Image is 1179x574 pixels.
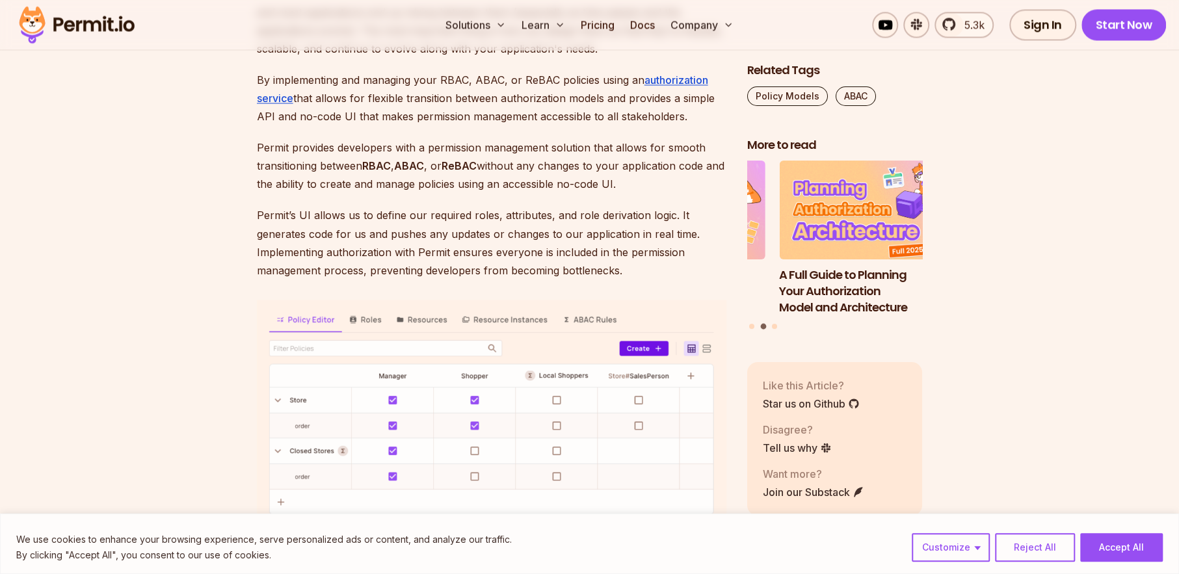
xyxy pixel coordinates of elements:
button: Solutions [440,12,511,38]
a: Docs [625,12,660,38]
a: Start Now [1081,9,1167,40]
div: Posts [747,161,923,332]
h3: Policy-Based Access Control (PBAC) Isn’t as Great as You Think [590,267,765,315]
p: We use cookies to enhance your browsing experience, serve personalized ads or content, and analyz... [16,532,512,547]
p: Disagree? [763,422,832,437]
p: Like this Article? [763,378,860,393]
strong: ReBAC [442,159,477,172]
span: 5.3k [957,17,985,33]
button: Learn [516,12,570,38]
button: Company [665,12,739,38]
a: Tell us why [763,440,832,456]
button: Go to slide 3 [772,324,777,329]
li: 2 of 3 [779,161,955,316]
h2: Related Tags [747,62,923,79]
strong: ABAC [394,159,424,172]
button: Reject All [995,533,1075,562]
a: Sign In [1009,9,1076,40]
img: policy_editor.png [257,300,726,545]
strong: RBAC [362,159,391,172]
p: By clicking "Accept All", you consent to our use of cookies. [16,547,512,563]
li: 1 of 3 [590,161,765,316]
a: Join our Substack [763,484,864,500]
a: 5.3k [934,12,994,38]
a: Policy Models [747,86,828,106]
p: Permit’s UI allows us to define our required roles, attributes, and role derivation logic. It gen... [257,206,726,279]
p: Permit provides developers with a permission management solution that allows for smooth transitio... [257,138,726,193]
button: Go to slide 2 [760,324,766,330]
a: Star us on Github [763,396,860,411]
img: A Full Guide to Planning Your Authorization Model and Architecture [779,161,955,260]
h3: A Full Guide to Planning Your Authorization Model and Architecture [779,267,955,315]
button: Go to slide 1 [749,324,754,329]
button: Accept All [1080,533,1163,562]
img: Permit logo [13,3,140,47]
a: Pricing [576,12,620,38]
p: By implementing and managing your RBAC, ABAC, or ReBAC policies using an that allows for flexible... [257,71,726,125]
h2: More to read [747,137,923,153]
p: Want more? [763,466,864,482]
button: Customize [912,533,990,562]
a: ABAC [836,86,876,106]
a: A Full Guide to Planning Your Authorization Model and ArchitectureA Full Guide to Planning Your A... [779,161,955,316]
